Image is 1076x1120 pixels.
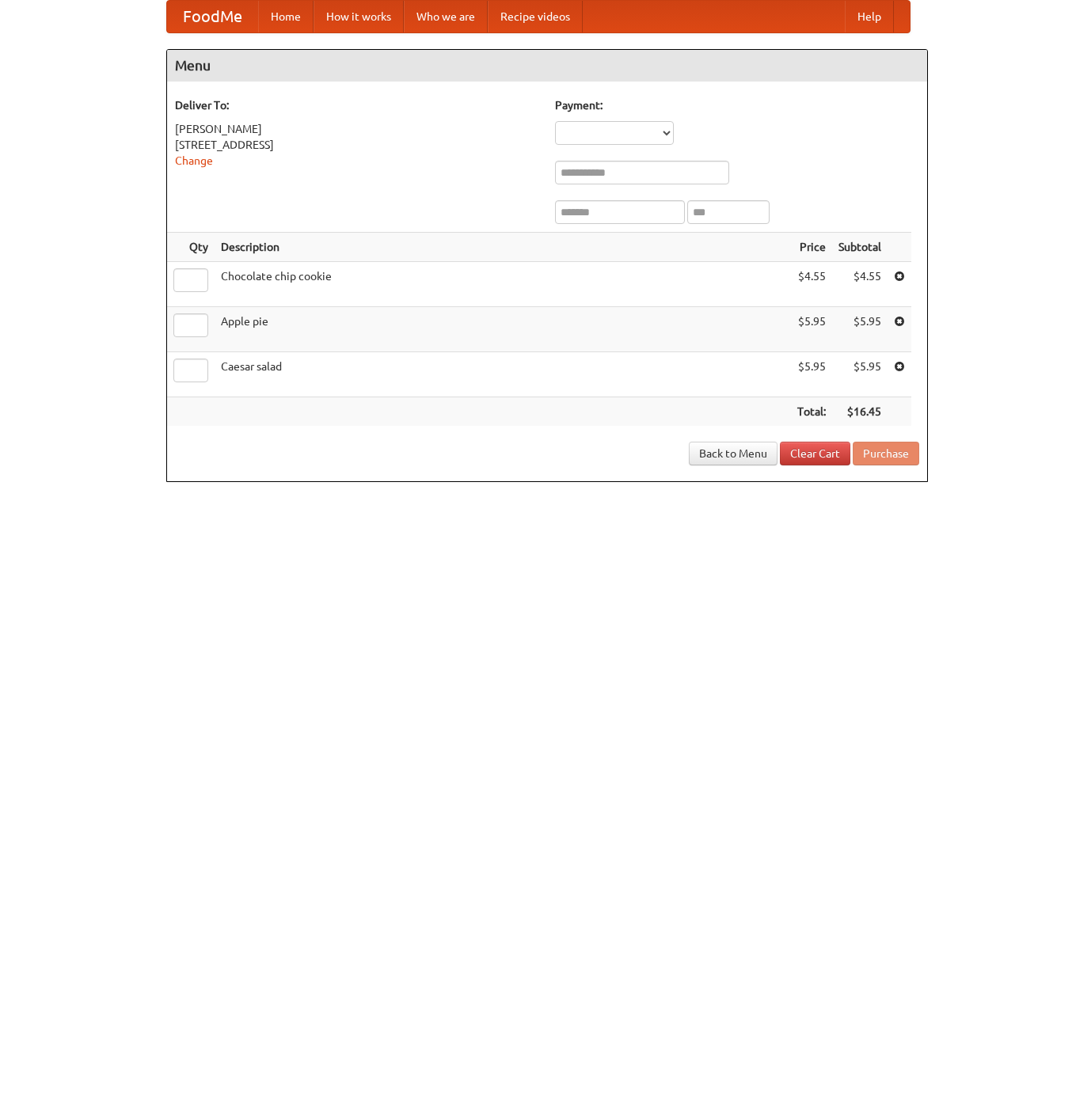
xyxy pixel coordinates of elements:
[845,1,894,32] a: Help
[167,50,927,82] h4: Menu
[780,442,850,465] a: Clear Cart
[167,1,258,32] a: FoodMe
[488,1,583,32] a: Recipe videos
[832,307,888,352] td: $5.95
[832,262,888,307] td: $4.55
[791,233,832,262] th: Price
[791,307,832,352] td: $5.95
[791,352,832,397] td: $5.95
[215,262,791,307] td: Chocolate chip cookie
[175,97,539,113] h5: Deliver To:
[167,233,215,262] th: Qty
[853,442,919,465] button: Purchase
[175,137,539,153] div: [STREET_ADDRESS]
[832,352,888,397] td: $5.95
[689,442,778,465] a: Back to Menu
[314,1,404,32] a: How it works
[832,233,888,262] th: Subtotal
[791,397,832,427] th: Total:
[832,397,888,427] th: $16.45
[215,352,791,397] td: Caesar salad
[175,121,539,137] div: [PERSON_NAME]
[175,154,213,167] a: Change
[258,1,314,32] a: Home
[215,307,791,352] td: Apple pie
[215,233,791,262] th: Description
[791,262,832,307] td: $4.55
[404,1,488,32] a: Who we are
[555,97,919,113] h5: Payment:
